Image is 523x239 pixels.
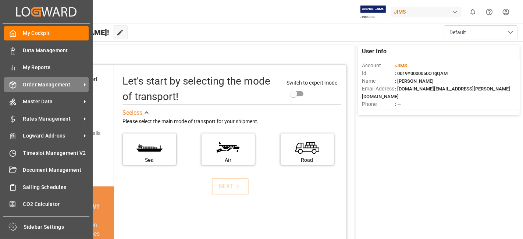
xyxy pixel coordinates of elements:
[212,178,249,195] button: NEXT
[24,223,90,231] span: Sidebar Settings
[360,6,386,18] img: Exertis%20JAM%20-%20Email%20Logo.jpg_1722504956.jpg
[23,81,81,89] span: Order Management
[219,182,241,191] div: NEXT
[205,156,251,164] div: Air
[465,4,481,20] button: show 0 new notifications
[4,163,89,177] a: Document Management
[391,7,462,17] div: JIMS
[444,25,517,39] button: open menu
[362,86,510,99] span: : [DOMAIN_NAME][EMAIL_ADDRESS][PERSON_NAME][DOMAIN_NAME]
[23,132,81,140] span: Logward Add-ons
[4,26,89,40] a: My Cockpit
[23,115,81,123] span: Rates Management
[395,63,407,68] span: :
[23,149,89,157] span: Timeslot Management V2
[395,101,401,107] span: : —
[23,200,89,208] span: CO2 Calculator
[395,109,413,115] span: : Shipper
[4,43,89,57] a: Data Management
[23,47,89,54] span: Data Management
[391,5,465,19] button: JIMS
[23,29,89,37] span: My Cockpit
[4,180,89,194] a: Sailing Schedules
[4,214,89,228] a: Tracking Shipment
[123,74,279,104] div: Let's start by selecting the mode of transport!
[23,183,89,191] span: Sailing Schedules
[123,108,143,117] div: See less
[4,197,89,211] a: CO2 Calculator
[30,25,109,39] span: Hello [PERSON_NAME]!
[362,62,395,69] span: Account
[396,63,407,68] span: JIMS
[123,117,341,126] div: Please select the main mode of transport for your shipment.
[284,156,330,164] div: Road
[395,78,434,84] span: : [PERSON_NAME]
[362,47,387,56] span: User Info
[362,100,395,108] span: Phone
[54,129,100,137] div: Add shipping details
[23,166,89,174] span: Document Management
[127,156,172,164] div: Sea
[362,108,395,116] span: Account Type
[23,64,89,71] span: My Reports
[362,77,395,85] span: Name
[287,80,337,86] span: Switch to expert mode
[395,71,448,76] span: : 0019Y0000050OTgQAM
[362,85,395,93] span: Email Address
[23,98,81,106] span: Master Data
[449,29,466,36] span: Default
[362,69,395,77] span: Id
[4,60,89,75] a: My Reports
[481,4,498,20] button: Help Center
[4,146,89,160] a: Timeslot Management V2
